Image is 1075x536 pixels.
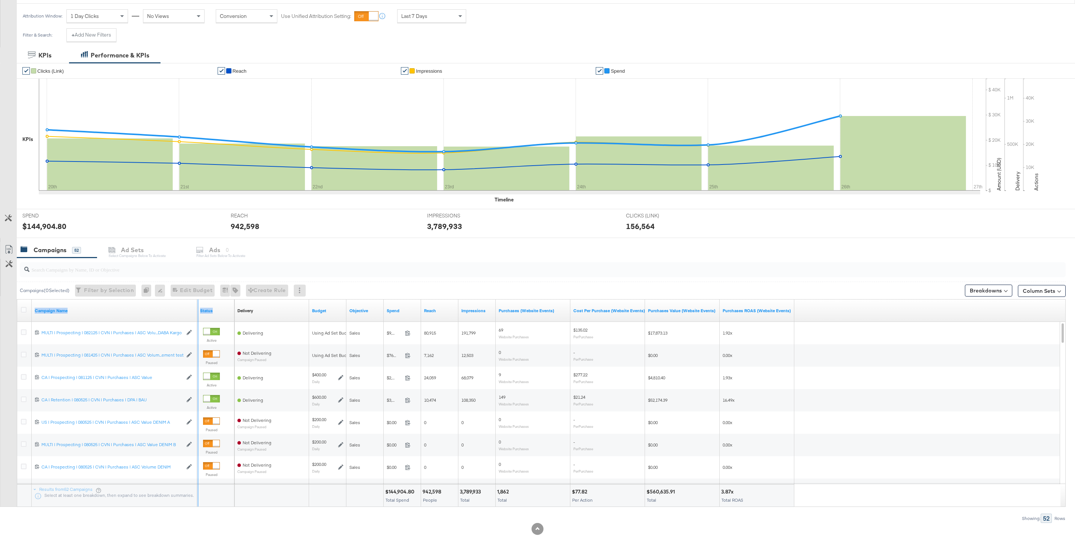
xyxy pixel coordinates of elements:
[424,464,426,470] span: 0
[237,425,271,429] sub: Campaign Paused
[386,497,409,503] span: Total Spend
[499,379,529,384] sub: Website Purchases
[203,338,220,343] label: Active
[312,424,320,429] sub: Daily
[424,397,436,403] span: 10,474
[626,212,682,219] span: CLICKS (LINK)
[416,68,442,74] span: Impressions
[312,417,326,423] div: $200.00
[460,497,470,503] span: Total
[461,352,473,358] span: 12,503
[312,379,320,384] sub: Daily
[41,397,183,403] div: CA | Retention | 080525 | CVN | Purchases | DPA | BAU
[22,212,78,219] span: SPEND
[723,375,732,380] span: 1.93x
[648,397,667,403] span: $52,174.39
[424,352,434,358] span: 7,162
[499,461,501,467] span: 0
[349,352,360,358] span: Sales
[965,285,1012,297] button: Breakdowns
[22,67,30,75] a: ✔
[243,330,263,336] span: Delivering
[312,330,353,336] div: Using Ad Set Budget
[461,375,473,380] span: 68,079
[1018,285,1066,297] button: Column Sets
[41,352,183,358] a: MULTI | Prospecting | 081425 | CVN | Purchases | ASC Volum...ement test
[424,330,436,336] span: 80,915
[281,13,351,20] label: Use Unified Attribution Setting:
[499,446,529,451] sub: Website Purchases
[231,212,287,219] span: REACH
[387,330,402,336] span: $9,316.30
[427,221,462,232] div: 3,789,933
[723,397,735,403] span: 16.49x
[461,464,464,470] span: 0
[723,308,791,314] a: The total value of the purchase actions divided by spend tracked by your Custom Audience pixel on...
[243,375,263,380] span: Delivering
[243,440,271,445] span: Not Delivering
[460,488,483,495] div: 3,789,933
[461,420,464,425] span: 0
[499,439,501,445] span: 0
[499,327,503,333] span: 69
[233,68,247,74] span: Reach
[498,497,507,503] span: Total
[41,397,183,403] a: CA | Retention | 080525 | CVN | Purchases | DPA | BAU
[41,330,183,336] div: MULTI | Prospecting | 082125 | CVN | Purchases | ASC Volu...DABA Kargo
[72,31,75,38] strong: +
[312,461,326,467] div: $200.00
[495,196,514,203] div: Timeline
[203,450,220,455] label: Paused
[237,358,271,362] sub: Campaign Paused
[29,259,967,274] input: Search Campaigns by Name, ID or Objective
[648,420,658,425] span: $0.00
[200,308,231,314] a: Shows the current state of your Ad Campaign.
[41,374,183,380] div: CA | Prospecting | 081125 | CVN | Purchases | ASC Value
[312,308,343,314] a: The maximum amount you're willing to spend on your ads, on average each day or over the lifetime ...
[203,405,220,410] label: Active
[20,287,69,294] div: Campaigns ( 0 Selected)
[237,447,271,451] sub: Campaign Paused
[312,394,326,400] div: $600.00
[499,357,529,361] sub: Website Purchases
[573,417,575,422] span: -
[387,442,402,448] span: $0.00
[646,488,677,495] div: $560,635.91
[461,442,464,448] span: 0
[573,461,575,467] span: -
[461,330,476,336] span: 191,799
[1014,172,1021,191] text: Delivery
[596,67,603,75] a: ✔
[41,442,183,448] a: MULTI | Prospecting | 080525 | CVN | Purchases | ASC Value DENIM B
[722,497,743,503] span: Total ROAS
[499,469,529,473] sub: Website Purchases
[572,497,593,503] span: Per Action
[66,28,116,42] button: +Add New Filters
[1033,173,1040,191] text: Actions
[243,350,271,356] span: Not Delivering
[647,497,656,503] span: Total
[387,464,402,470] span: $0.00
[243,462,271,468] span: Not Delivering
[573,469,593,473] sub: Per Purchase
[312,446,320,451] sub: Daily
[573,350,575,355] span: -
[387,352,402,358] span: $765.05
[499,308,567,314] a: The number of times a purchase was made tracked by your Custom Audience pixel on your website aft...
[499,335,529,339] sub: Website Purchases
[22,136,33,143] div: KPIs
[1041,514,1052,523] div: 52
[38,51,52,60] div: KPIs
[72,247,81,254] div: 52
[723,352,732,358] span: 0.00x
[648,330,667,336] span: $17,873.13
[203,360,220,365] label: Paused
[203,472,220,477] label: Paused
[34,246,66,254] div: Campaigns
[349,330,360,336] span: Sales
[499,350,501,355] span: 0
[37,68,64,74] span: Clicks (Link)
[573,424,593,429] sub: Per Purchase
[499,372,501,377] span: 9
[22,13,63,19] div: Attribution Window:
